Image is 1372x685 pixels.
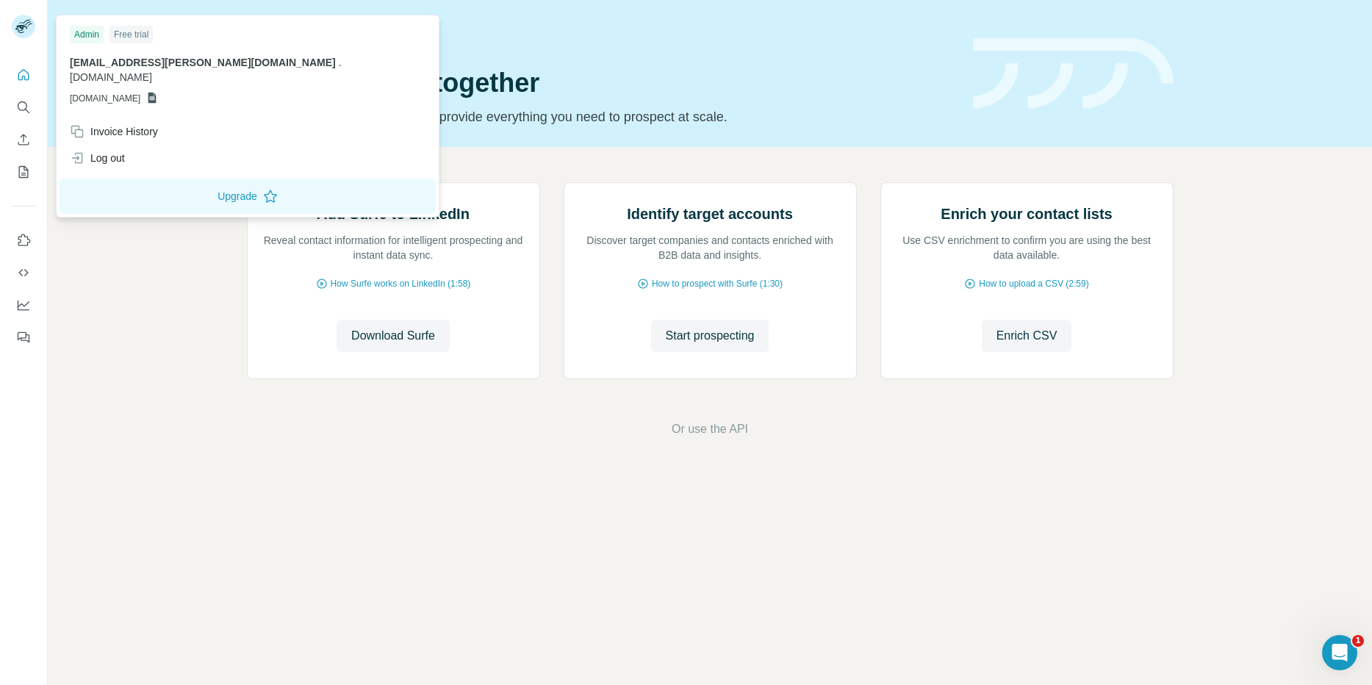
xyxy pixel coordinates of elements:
[651,320,769,352] button: Start prospecting
[941,204,1112,224] h2: Enrich your contact lists
[896,233,1158,262] p: Use CSV enrichment to confirm you are using the best data available.
[70,151,125,165] div: Log out
[109,26,153,43] div: Free trial
[70,92,140,105] span: [DOMAIN_NAME]
[12,126,35,153] button: Enrich CSV
[672,420,748,438] button: Or use the API
[982,320,1072,352] button: Enrich CSV
[70,71,152,83] span: [DOMAIN_NAME]
[627,204,793,224] h2: Identify target accounts
[12,227,35,254] button: Use Surfe on LinkedIn
[996,327,1057,345] span: Enrich CSV
[70,124,158,139] div: Invoice History
[1322,635,1357,670] iframe: Intercom live chat
[666,327,755,345] span: Start prospecting
[579,233,841,262] p: Discover target companies and contacts enriched with B2B data and insights.
[331,277,471,290] span: How Surfe works on LinkedIn (1:58)
[12,94,35,121] button: Search
[1352,635,1364,647] span: 1
[12,159,35,185] button: My lists
[60,179,436,214] button: Upgrade
[979,277,1088,290] span: How to upload a CSV (2:59)
[973,38,1174,110] img: banner
[247,68,955,98] h1: Let’s prospect together
[247,27,955,42] div: Quick start
[12,259,35,286] button: Use Surfe API
[12,292,35,318] button: Dashboard
[70,57,336,68] span: [EMAIL_ADDRESS][PERSON_NAME][DOMAIN_NAME]
[351,327,435,345] span: Download Surfe
[12,62,35,88] button: Quick start
[337,320,450,352] button: Download Surfe
[652,277,783,290] span: How to prospect with Surfe (1:30)
[247,107,955,127] p: Pick your starting point and we’ll provide everything you need to prospect at scale.
[262,233,525,262] p: Reveal contact information for intelligent prospecting and instant data sync.
[70,26,104,43] div: Admin
[339,57,342,68] span: .
[12,324,35,351] button: Feedback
